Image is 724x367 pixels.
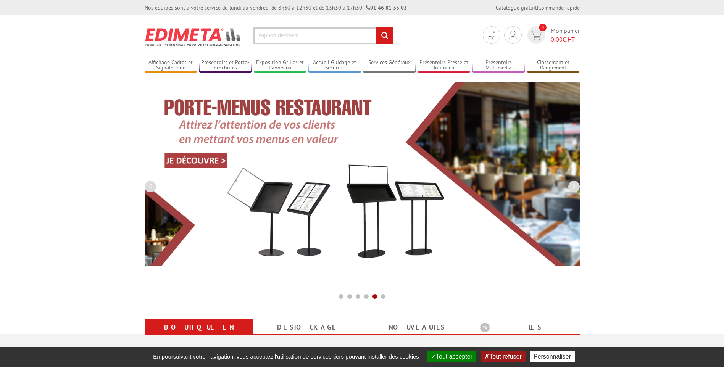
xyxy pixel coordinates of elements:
[149,353,423,360] span: En poursuivant votre navigation, vous acceptez l'utilisation de services tiers pouvant installer ...
[253,27,393,44] input: Rechercher un produit ou une référence...
[496,4,580,11] div: |
[509,31,517,40] img: devis rapide
[145,59,197,72] a: Affichage Cadres et Signalétique
[145,23,242,51] img: Présentoir, panneau, stand - Edimeta - PLV, affichage, mobilier bureau, entreprise
[480,320,571,348] a: Les promotions
[371,320,462,334] a: nouveautés
[551,26,580,44] span: Mon panier
[254,59,306,72] a: Exposition Grilles et Panneaux
[363,59,416,72] a: Services Généraux
[263,320,353,334] a: Destockage
[480,320,576,336] b: Les promotions
[366,4,407,11] strong: 01 46 81 33 03
[538,4,580,11] a: Commande rapide
[308,59,361,72] a: Accueil Guidage et Sécurité
[427,351,476,362] button: Tout accepter
[472,59,525,72] a: Présentoirs Multimédia
[481,351,525,362] button: Tout refuser
[530,351,575,362] button: Personnaliser (fenêtre modale)
[526,26,580,44] a: devis rapide 0 Mon panier 0,00€ HT
[154,320,244,348] a: Boutique en ligne
[527,59,580,72] a: Classement et Rangement
[551,35,580,44] span: € HT
[551,35,563,43] span: 0,00
[488,31,495,40] img: devis rapide
[539,24,547,31] span: 0
[145,4,407,11] div: Nos équipes sont à votre service du lundi au vendredi de 8h30 à 12h30 et de 13h30 à 17h30
[376,27,393,44] input: rechercher
[496,4,537,11] a: Catalogue gratuit
[199,59,252,72] a: Présentoirs et Porte-brochures
[418,59,470,72] a: Présentoirs Presse et Journaux
[531,31,542,40] img: devis rapide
